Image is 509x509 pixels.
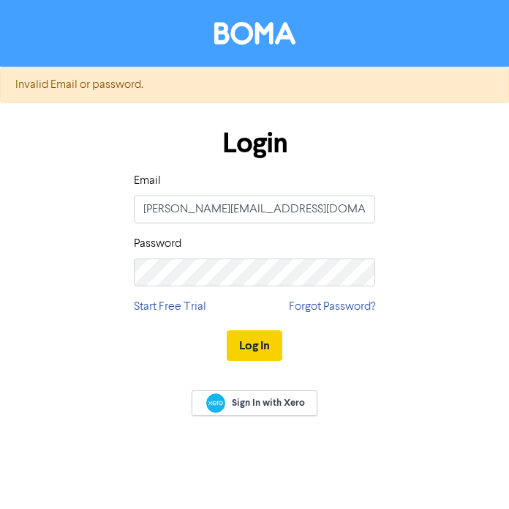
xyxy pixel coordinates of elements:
span: Sign In with Xero [232,396,305,409]
div: Invalid Email or password. [4,76,505,94]
a: Start Free Trial [134,298,206,316]
h1: Login [134,127,375,160]
button: Log In [227,330,282,361]
a: Forgot Password? [289,298,375,316]
img: BOMA Logo [214,22,295,45]
img: Xero logo [206,393,225,413]
label: Email [134,172,161,190]
a: Sign In with Xero [192,390,317,416]
iframe: Chat Widget [436,439,509,509]
label: Password [134,235,181,253]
